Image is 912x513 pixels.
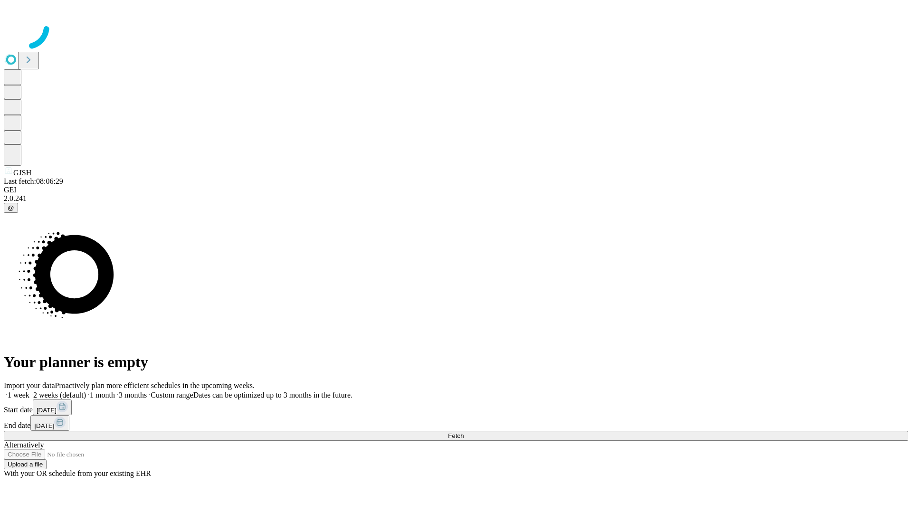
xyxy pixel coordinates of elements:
[4,353,908,371] h1: Your planner is empty
[8,391,29,399] span: 1 week
[448,432,464,439] span: Fetch
[90,391,115,399] span: 1 month
[8,204,14,211] span: @
[4,441,44,449] span: Alternatively
[193,391,352,399] span: Dates can be optimized up to 3 months in the future.
[4,203,18,213] button: @
[4,381,55,389] span: Import your data
[34,422,54,429] span: [DATE]
[33,399,72,415] button: [DATE]
[4,415,908,431] div: End date
[30,415,69,431] button: [DATE]
[4,431,908,441] button: Fetch
[119,391,147,399] span: 3 months
[33,391,86,399] span: 2 weeks (default)
[4,194,908,203] div: 2.0.241
[4,469,151,477] span: With your OR schedule from your existing EHR
[4,399,908,415] div: Start date
[151,391,193,399] span: Custom range
[13,169,31,177] span: GJSH
[37,407,57,414] span: [DATE]
[4,177,63,185] span: Last fetch: 08:06:29
[4,186,908,194] div: GEI
[55,381,255,389] span: Proactively plan more efficient schedules in the upcoming weeks.
[4,459,47,469] button: Upload a file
